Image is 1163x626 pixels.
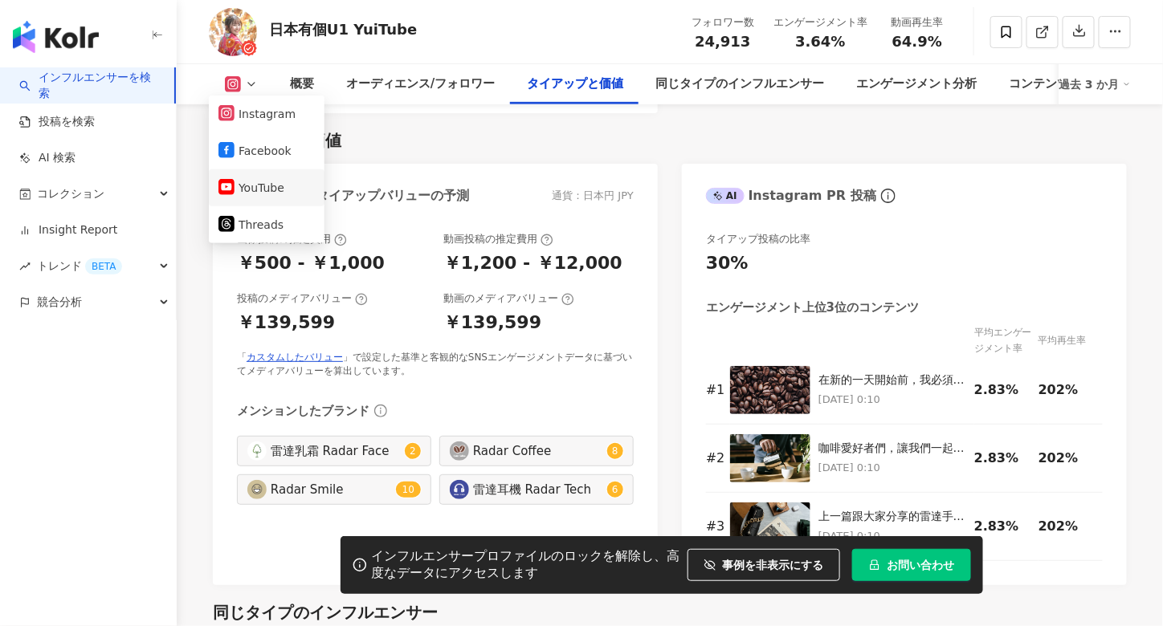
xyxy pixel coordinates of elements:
div: エンゲージメント分析 [856,75,977,94]
img: KOL Avatar [450,441,469,461]
sup: 10 [396,482,421,498]
sup: 2 [405,443,421,459]
div: 平均再生率 [1039,332,1103,348]
div: タイアップ投稿の比率 [706,232,810,246]
div: エンゲージメント上位3位のコンテンツ [706,299,919,316]
span: 3.64% [795,34,845,50]
div: 202% [1039,381,1095,399]
div: # 3 [706,518,722,535]
div: 咖啡愛好者們，讓我們一起來探索雷達手沖咖啡的魅力吧！這是一種獨特而迷人的咖啡沖煮方式，讓我們一起揭開它的神秘面紗。 [818,441,966,457]
div: 「 」で設定した基準と客観的なSNSエンゲージメントデータに基づいてメディアバリューを算出しています。 [237,351,634,378]
a: カスタムしたバリュー [247,352,343,363]
div: 動画再生率 [887,14,948,30]
div: エンゲージメント率 [773,14,867,30]
button: Threads [218,213,315,236]
img: KOL Avatar [247,480,267,499]
div: 通貨：日本円 JPY [553,189,634,203]
img: KOL Avatar [450,480,469,499]
div: ￥139,599 [443,311,541,335]
a: searchインフルエンサーを検索 [19,70,161,101]
span: info-circle [372,402,390,420]
div: 2.83% [974,381,1030,399]
sup: 6 [607,482,623,498]
span: info-circle [879,186,898,205]
div: 概要 [290,75,314,94]
div: Instagram PR 投稿 [706,187,876,205]
div: AI [706,188,745,204]
span: 1 [402,484,409,495]
span: 事例を非表示にする [722,559,823,571]
div: 日本有個U1 YuiTube [269,19,417,39]
span: トレンド [37,248,122,284]
button: YouTube [218,177,315,199]
div: メンションしたブランド [237,403,369,420]
div: 動画投稿の推定費用 [443,232,553,246]
a: AI 検索 [19,150,75,166]
span: 6 [612,484,618,495]
a: 投稿を検索 [19,114,95,130]
span: 0 [408,484,414,495]
img: 上一篇跟大家分享的雷達手沖咖啡，經過我的爭取，廠商決定提供更新的優惠給大家！ [730,502,810,551]
p: [DATE] 0:10 [818,527,966,545]
div: オーディエンス/フォロワー [346,75,495,94]
img: logo [13,21,99,53]
span: 8 [612,445,618,457]
div: # 2 [706,449,722,467]
div: 雷達乳霜 Radar Face [271,442,401,460]
div: 同じタイプのインフルエンサー [655,75,824,94]
div: 2.83% [974,518,1030,535]
div: Radar Coffee [473,442,603,460]
div: ￥1,200 - ￥12,000 [443,251,622,276]
img: KOL Avatar [247,441,267,461]
button: 事例を非表示にする [688,549,840,581]
span: 競合分析 [37,284,82,320]
div: Radar Smile [271,481,392,498]
div: 202% [1039,449,1095,467]
button: Facebook [218,140,315,162]
div: インフルエンサープロファイルのロックを解除し、高度なデータにアクセスします [371,548,679,582]
button: お問い合わせ [852,549,971,581]
a: Insight Report [19,222,117,238]
div: 在新的一天開始前，我必須跟你們分享我的秘密武器：雷達手沖咖啡組！這個組合絕對是我每天清晨的救星！🌟 [818,372,966,388]
span: 2 [410,445,416,457]
div: タイアップと価値 [527,75,623,94]
span: rise [19,261,31,272]
p: [DATE] 0:10 [818,459,966,477]
div: コンテンツ内容分析 [1009,75,1117,94]
span: 64.9% [892,34,942,50]
div: 平均エンゲージメント率 [974,324,1039,356]
img: KOL Avatar [209,8,257,56]
div: ￥139,599 [237,311,335,335]
span: lock [869,559,880,571]
div: 202% [1039,518,1095,535]
div: Instagram タイアップバリューの予測 [237,187,470,205]
div: フォロワー数 [692,14,754,30]
div: ￥500 - ￥1,000 [237,251,385,276]
div: # 1 [706,381,722,399]
div: BETA [85,258,122,274]
div: 上一篇跟大家分享的雷達手沖咖啡，經過我的爭取，廠商決定提供更新的優惠給大家！ [818,509,966,525]
div: 30% [706,251,749,276]
sup: 8 [607,443,623,459]
div: 過去 3 か月 [1059,71,1132,97]
img: 咖啡愛好者們，讓我們一起來探索雷達手沖咖啡的魅力吧！這是一種獨特而迷人的咖啡沖煮方式，讓我們一起揭開它的神秘面紗。 [730,434,810,482]
div: 動画のメディアバリュー [443,291,574,306]
button: Instagram [218,103,315,125]
span: コレクション [37,176,104,212]
div: 投稿のメディアバリュー [237,291,368,306]
span: お問い合わせ [887,559,954,571]
div: 同じタイプのインフルエンサー [213,601,438,624]
div: 2.83% [974,449,1030,467]
p: [DATE] 0:10 [818,391,966,409]
div: 雷達耳機 Radar Tech [473,481,603,498]
img: 在新的一天開始前，我必須跟你們分享我的秘密武器：雷達手沖咖啡組！這個組合絕對是我每天清晨的救星！🌟 [730,366,810,414]
span: 24,913 [695,33,750,50]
